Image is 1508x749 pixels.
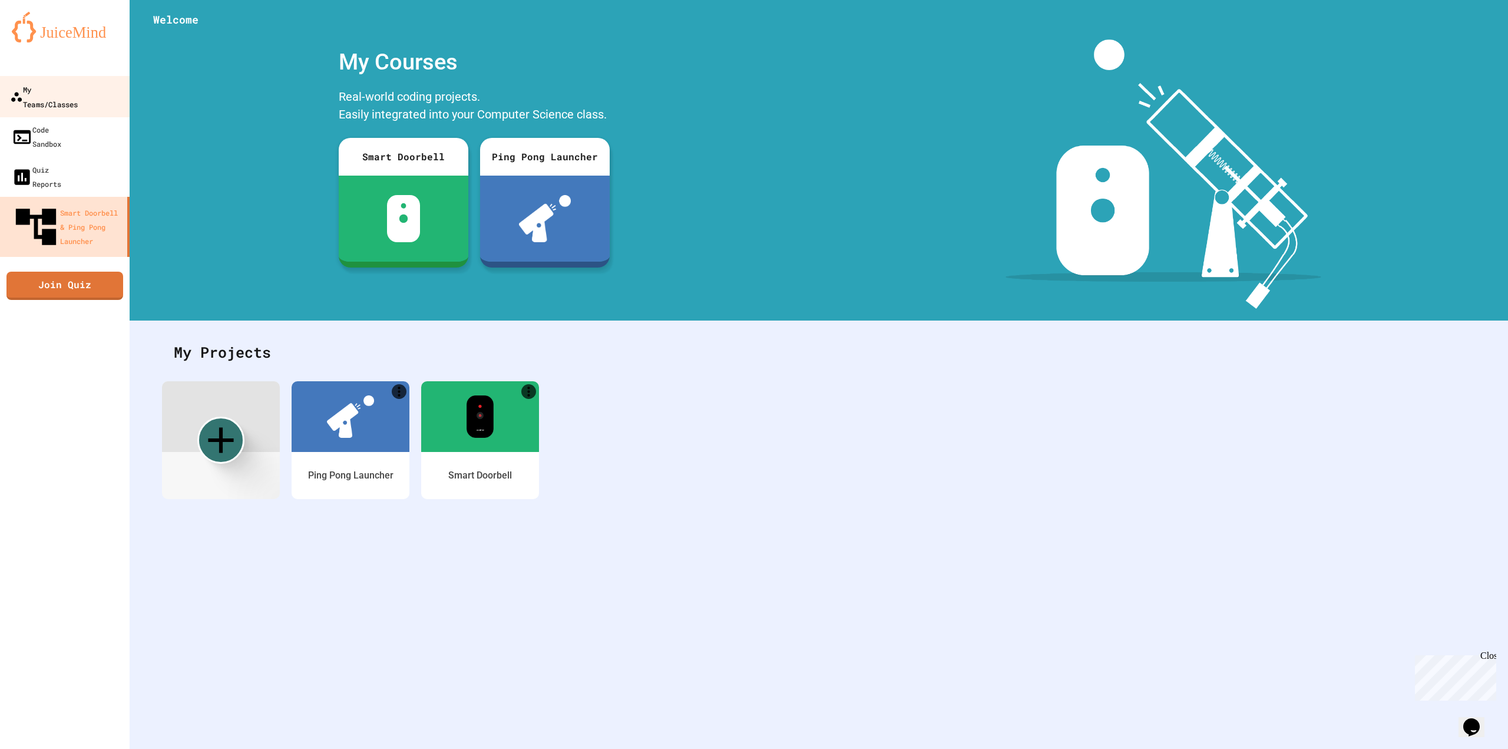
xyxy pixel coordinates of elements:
div: Chat with us now!Close [5,5,81,75]
div: Ping Pong Launcher [308,468,393,483]
img: ppl-with-ball.png [519,195,571,242]
div: My Teams/Classes [10,82,78,111]
div: My Projects [162,329,1476,375]
div: Smart Doorbell & Ping Pong Launcher [12,203,123,251]
iframe: chat widget [1459,702,1496,737]
a: MoreSmart Doorbell [421,381,539,499]
a: More [521,384,536,399]
img: sdb-real-colors.png [467,395,494,438]
img: sdb-white.svg [387,195,421,242]
div: Real-world coding projects. Easily integrated into your Computer Science class. [333,85,616,129]
div: Create new [197,417,244,464]
div: Code Sandbox [12,123,61,151]
div: Ping Pong Launcher [480,138,610,176]
div: Smart Doorbell [339,138,468,176]
div: My Courses [333,39,616,85]
iframe: chat widget [1410,651,1496,701]
img: ppl-with-ball.png [327,395,374,438]
img: banner-image-my-projects.png [1006,39,1321,309]
img: logo-orange.svg [12,12,118,42]
a: Join Quiz [6,272,123,300]
a: More [392,384,406,399]
div: Smart Doorbell [448,468,512,483]
a: MorePing Pong Launcher [292,381,409,499]
div: Quiz Reports [12,163,61,191]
